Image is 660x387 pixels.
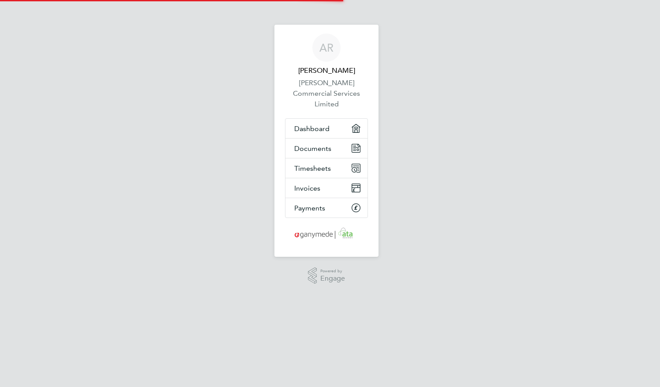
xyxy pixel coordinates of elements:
[285,158,367,178] a: Timesheets
[292,227,361,241] img: ganymedesolutions-logo-retina.png
[294,204,325,212] span: Payments
[285,78,368,109] a: [PERSON_NAME] Commercial Services Limited
[319,42,334,53] span: AR
[294,184,320,192] span: Invoices
[285,178,367,198] a: Invoices
[285,198,367,218] a: Payments
[308,267,345,284] a: Powered byEngage
[320,267,345,275] span: Powered by
[285,139,367,158] a: Documents
[320,275,345,282] span: Engage
[274,25,379,257] nav: Main navigation
[285,34,368,76] a: AR[PERSON_NAME]
[294,144,331,153] span: Documents
[294,164,331,173] span: Timesheets
[285,65,368,76] span: Alexander Rennie
[294,124,330,133] span: Dashboard
[285,227,368,241] a: Go to home page
[285,119,367,138] a: Dashboard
